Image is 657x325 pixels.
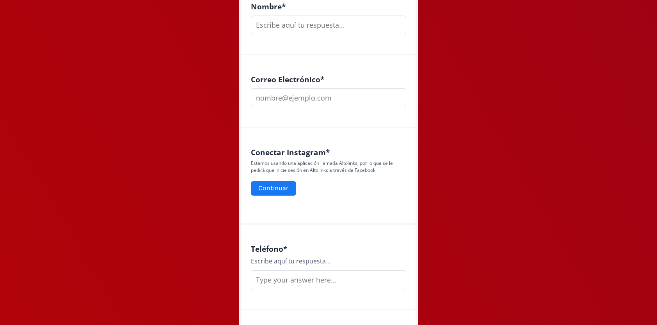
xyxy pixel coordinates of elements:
h4: Correo Electrónico * [251,75,406,84]
input: nombre@ejemplo.com [251,88,406,107]
h4: Teléfono * [251,244,406,253]
input: Escribe aquí tu respuesta... [251,16,406,34]
h4: Conectar Instagram * [251,148,406,157]
button: Continuar [251,181,296,196]
p: Estamos usando una aplicación llamada Altolinks, por lo que se le pedirá que inicie sesión en Alt... [251,160,406,174]
h4: Nombre * [251,2,406,11]
div: Escribe aquí tu respuesta... [251,256,406,266]
input: Type your answer here... [251,270,406,289]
